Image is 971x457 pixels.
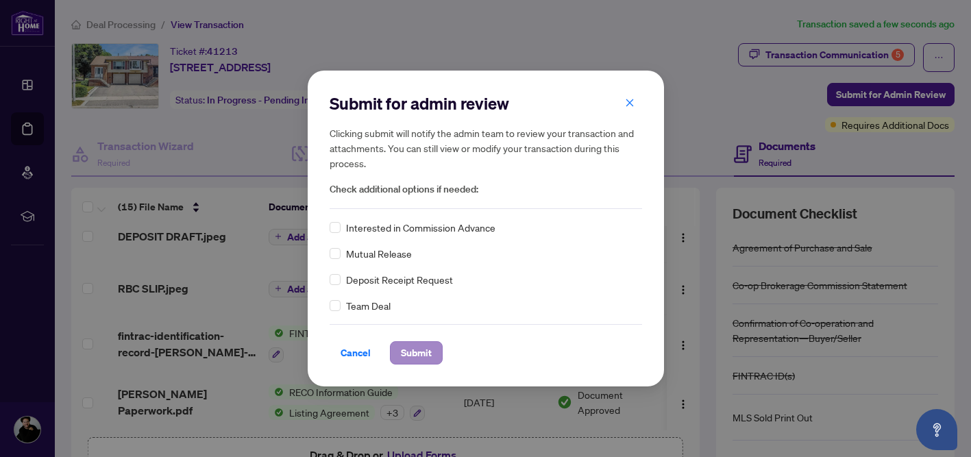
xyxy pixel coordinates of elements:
[330,92,642,114] h2: Submit for admin review
[330,182,642,197] span: Check additional options if needed:
[401,342,432,364] span: Submit
[390,341,443,365] button: Submit
[625,98,635,108] span: close
[346,246,412,261] span: Mutual Release
[330,125,642,171] h5: Clicking submit will notify the admin team to review your transaction and attachments. You can st...
[916,409,957,450] button: Open asap
[346,272,453,287] span: Deposit Receipt Request
[346,298,391,313] span: Team Deal
[330,341,382,365] button: Cancel
[341,342,371,364] span: Cancel
[346,220,495,235] span: Interested in Commission Advance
